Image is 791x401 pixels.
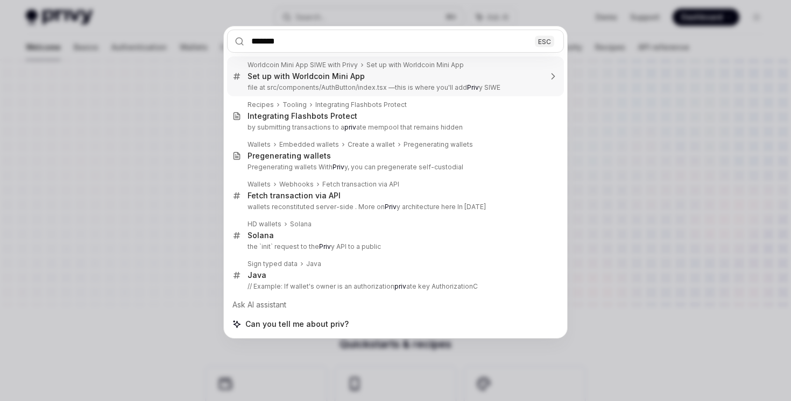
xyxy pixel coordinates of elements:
div: Recipes [248,101,274,109]
span: Can you tell me about priv? [245,319,349,330]
div: Tooling [282,101,307,109]
div: Sign typed data [248,260,298,268]
div: Integrating Flashbots Protect [248,111,357,121]
div: Wallets [248,180,271,189]
b: Priv [385,203,397,211]
p: // Example: If wallet's owner is an authorization ate key AuthorizationC [248,282,541,291]
p: file at src/components/AuthButton/index.tsx —this is where you'll add y SIWE [248,83,541,92]
div: HD wallets [248,220,281,228]
div: Ask AI assistant [227,295,564,314]
p: wallets reconstituted server-side . More on y architecture here In [DATE] [248,203,541,211]
p: Pregenerating wallets With y, you can pregenerate self-custodial [248,163,541,171]
div: Solana [290,220,312,228]
div: Wallets [248,140,271,149]
div: Set up with Worldcoin Mini App [366,61,464,69]
div: Fetch transaction via API [248,191,341,200]
div: Worldcoin Mini App SIWE with Privy [248,61,358,69]
div: Webhooks [279,180,314,189]
div: Pregenerating wallets [248,151,331,161]
div: Fetch transaction via API [322,180,399,189]
div: Pregenerating wallets [404,140,473,149]
b: Priv [467,83,479,91]
div: Java [248,270,266,280]
b: priv [344,123,356,131]
b: priv [394,282,406,290]
p: by submitting transactions to a ate mempool that remains hidden [248,123,541,132]
div: Java [306,260,321,268]
div: ESC [535,35,554,47]
div: Embedded wallets [279,140,339,149]
div: Set up with Worldcoin Mini App [248,71,365,81]
b: Priv [333,163,344,171]
p: the `init` request to the y API to a public [248,242,541,251]
div: Solana [248,231,274,240]
div: Integrating Flashbots Protect [315,101,407,109]
div: Create a wallet [348,140,395,149]
b: Priv [319,242,331,250]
